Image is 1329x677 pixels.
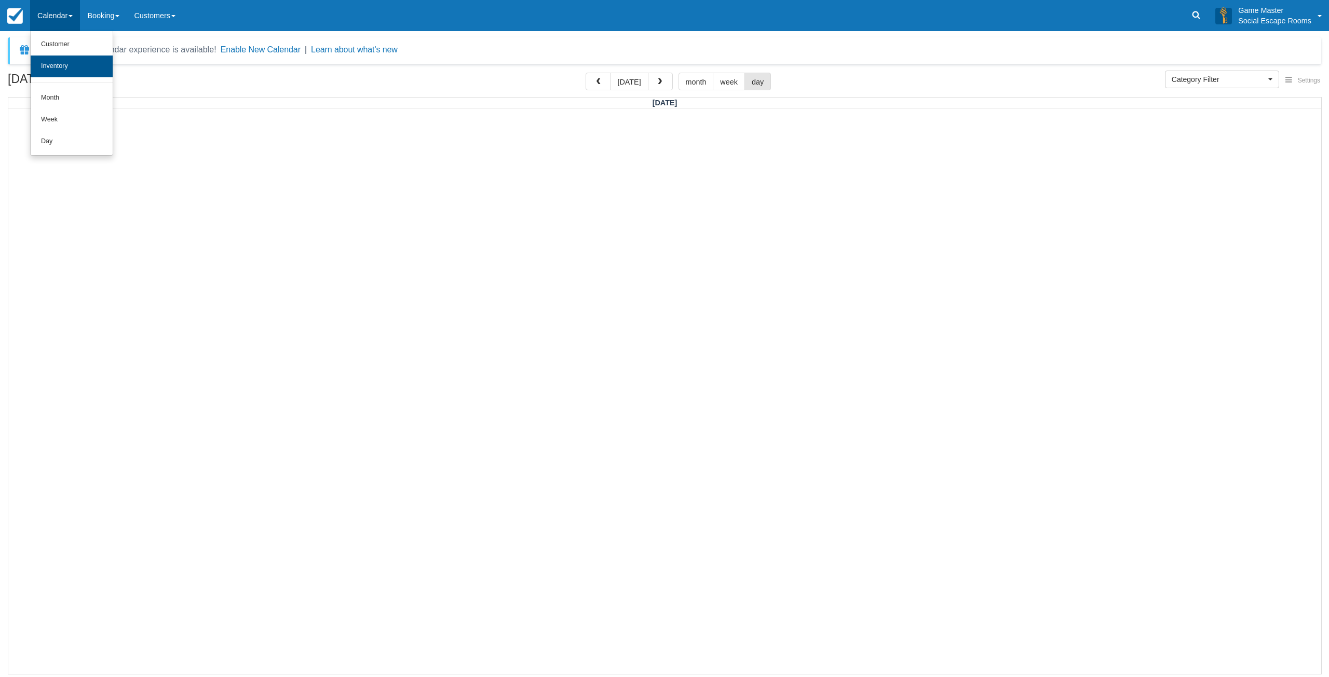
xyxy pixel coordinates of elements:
[305,45,307,54] span: |
[1238,16,1311,26] p: Social Escape Rooms
[1172,74,1266,85] span: Category Filter
[744,73,771,90] button: day
[653,99,677,107] span: [DATE]
[31,109,113,131] a: Week
[7,8,23,24] img: checkfront-main-nav-mini-logo.png
[1298,77,1320,84] span: Settings
[35,44,216,56] div: A new Booking Calendar experience is available!
[221,45,301,55] button: Enable New Calendar
[311,45,398,54] a: Learn about what's new
[31,87,113,109] a: Month
[679,73,714,90] button: month
[8,73,139,92] h2: [DATE]
[1238,5,1311,16] p: Game Master
[1279,73,1326,88] button: Settings
[1215,7,1232,24] img: A3
[610,73,648,90] button: [DATE]
[30,31,113,156] ul: Calendar
[1165,71,1279,88] button: Category Filter
[713,73,745,90] button: week
[31,131,113,153] a: Day
[31,56,113,77] a: Inventory
[31,34,113,56] a: Customer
